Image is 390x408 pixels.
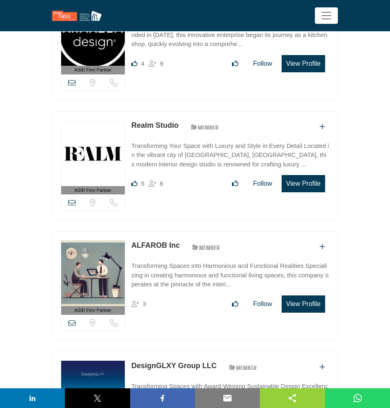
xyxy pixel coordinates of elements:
button: Like listing [227,175,244,192]
a: Realm Studio [131,121,179,129]
a: ASID Firm Partner [61,120,125,195]
button: Follow [248,296,278,312]
img: ALFAROB Inc [61,240,125,306]
span: ASID Firm Partner [75,307,112,314]
img: whatsapp sharing button [353,393,362,403]
img: ASID Members Badge Icon [188,242,225,252]
button: View Profile [282,55,325,72]
img: ASID Members Badge Icon [186,122,223,132]
div: Followers [131,299,146,309]
a: ALFAROB Inc [131,241,180,249]
i: Likes [131,180,138,187]
i: Likes [131,60,138,67]
img: Realm Studio [61,120,125,186]
img: facebook sharing button [158,393,167,403]
div: Followers [149,179,163,189]
p: DesignGLXY Group LLC [131,360,217,371]
div: Followers [149,59,163,69]
p: Transforming Spaces into Harmonious and Functional Realities Specializing in creating harmonious ... [131,261,329,289]
button: Like listing [227,296,244,312]
a: Transforming Spaces into Harmonious and Functional Realities Specializing in creating harmonious ... [131,256,329,289]
button: View Profile [282,175,325,192]
img: twitter sharing button [92,393,102,403]
button: View Profile [282,295,325,313]
span: ASID Firm Partner [75,67,112,74]
span: 5 [141,180,144,187]
img: ASID Members Badge Icon [225,362,262,373]
img: linkedin sharing button [28,393,37,403]
a: ASID Firm Partner [61,240,125,315]
a: DesignGLXY Group LLC [131,362,217,370]
img: email sharing button [223,393,232,403]
p: Transforming Spaces with Timeless Design and Technical Precision Founded in [DATE], this innovati... [131,21,329,49]
button: Follow [248,55,278,72]
p: Realm Studio [131,120,179,131]
a: Add To List [319,123,325,130]
button: Like listing [227,55,244,72]
span: 3 [142,300,146,307]
a: Transforming Spaces with Timeless Design and Technical Precision Founded in [DATE], this innovati... [131,16,329,49]
a: Transforming Your Space with Luxury and Style in Every Detail Located in the vibrant city of [GEO... [131,136,329,169]
span: 9 [160,60,163,67]
span: 4 [141,60,144,67]
button: Follow [248,175,278,192]
span: ASID Firm Partner [75,187,112,194]
p: ALFAROB Inc [131,240,180,251]
span: 6 [160,180,163,187]
a: Add To List [319,364,325,371]
a: Add To List [319,243,325,250]
img: sharethis sharing button [287,393,297,403]
img: Site Logo [52,11,106,21]
p: Transforming Your Space with Luxury and Style in Every Detail Located in the vibrant city of [GEO... [131,141,329,169]
button: Toggle navigation [315,7,338,24]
